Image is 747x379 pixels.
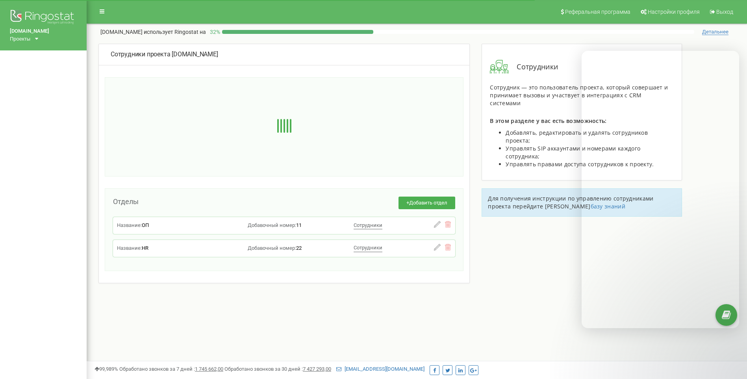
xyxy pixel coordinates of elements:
[10,8,77,28] img: Ringostat logo
[296,222,302,228] span: 11
[506,129,648,144] span: Добавлять, редактировать и удалять сотрудников проекта;
[117,245,142,251] span: Название:
[142,222,149,228] span: ОП
[303,366,331,372] u: 7 427 293,00
[10,28,77,35] a: [DOMAIN_NAME]
[117,222,142,228] span: Название:
[111,50,170,58] span: Сотрудники проекта
[490,84,668,107] span: Сотрудник — это пользователь проекта, который совершает и принимает вызовы и участвует в интеграц...
[506,160,654,168] span: Управлять правами доступа сотрудников к проекту.
[248,222,296,228] span: Добавочный номер:
[113,197,139,206] span: Отделы
[720,334,739,353] iframe: Intercom live chat
[142,245,148,251] span: HR
[399,197,455,210] button: +Добавить отдел
[95,366,118,372] span: 99,989%
[582,51,739,328] iframe: Intercom live chat
[702,29,728,35] span: Детальнее
[490,117,606,124] span: В этом разделе у вас есть возможность:
[409,200,447,206] span: Добавить отдел
[296,245,302,251] span: 22
[648,9,700,15] span: Настройки профиля
[354,245,382,251] span: Сотрудники
[100,28,206,36] p: [DOMAIN_NAME]
[509,62,558,72] span: Сотрудники
[716,9,733,15] span: Выход
[144,29,206,35] span: использует Ringostat на
[119,366,223,372] span: Обработано звонков за 7 дней :
[506,145,640,160] span: Управлять SIP аккаунтами и номерами каждого сотрудника;
[10,35,30,43] div: Проекты
[195,366,223,372] u: 1 745 662,00
[248,245,296,251] span: Добавочный номер:
[206,28,222,36] p: 32 %
[224,366,331,372] span: Обработано звонков за 30 дней :
[354,222,382,228] span: Сотрудники
[336,366,424,372] a: [EMAIL_ADDRESS][DOMAIN_NAME]
[565,9,630,15] span: Реферальная программа
[111,50,458,59] div: [DOMAIN_NAME]
[488,195,653,210] span: Для получения инструкции по управлению сотрудниками проекта перейдите [PERSON_NAME]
